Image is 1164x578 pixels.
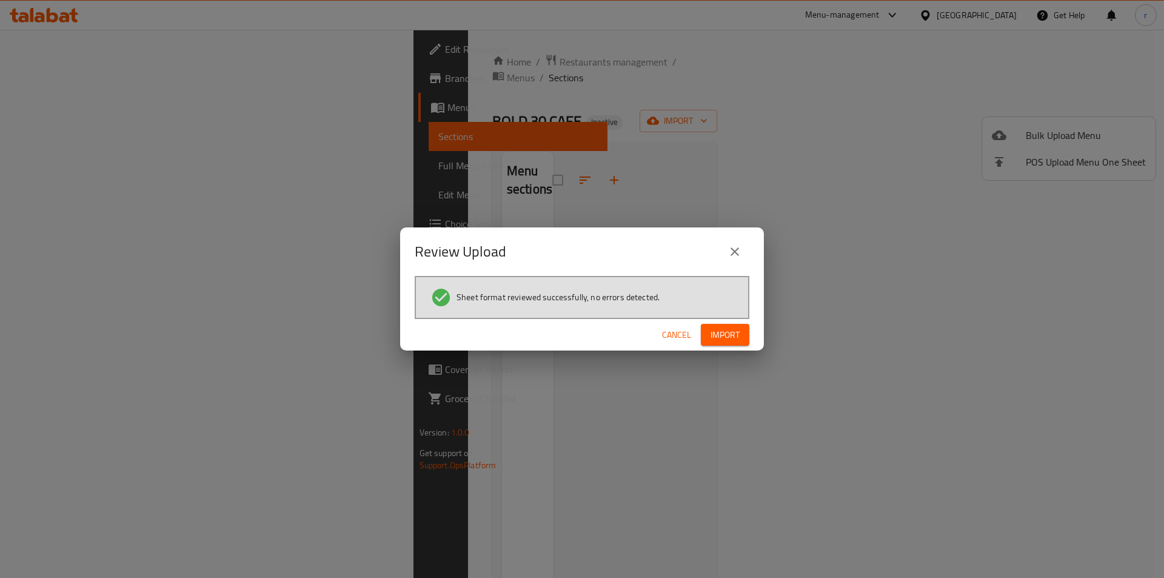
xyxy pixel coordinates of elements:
[662,328,691,343] span: Cancel
[657,324,696,346] button: Cancel
[415,242,506,261] h2: Review Upload
[701,324,749,346] button: Import
[711,328,740,343] span: Import
[457,291,660,303] span: Sheet format reviewed successfully, no errors detected.
[720,237,749,266] button: close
